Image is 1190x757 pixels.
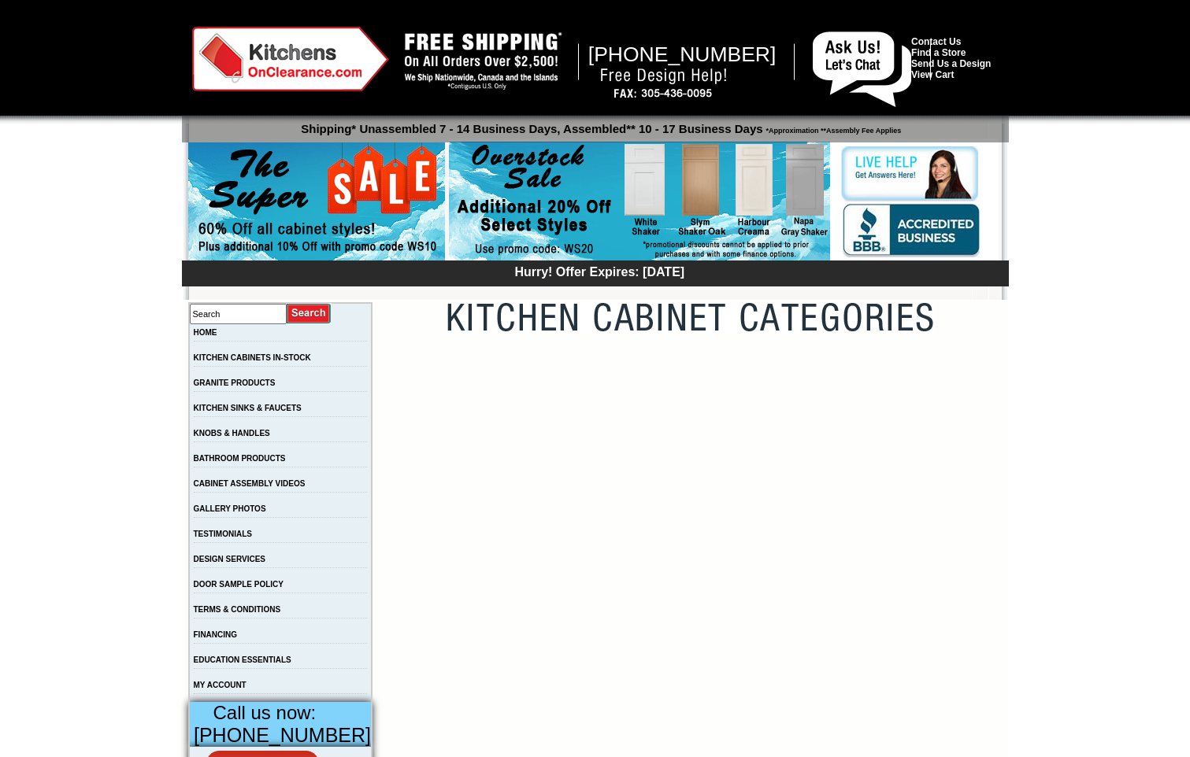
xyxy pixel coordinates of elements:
a: EDUCATION ESSENTIALS [194,655,291,664]
a: DESIGN SERVICES [194,555,266,563]
a: DOOR SAMPLE POLICY [194,580,284,589]
a: BATHROOM PRODUCTS [194,454,286,463]
img: Kitchens on Clearance Logo [192,27,389,91]
a: CABINET ASSEMBLY VIDEOS [194,479,306,488]
a: TERMS & CONDITIONS [194,605,281,614]
a: Send Us a Design [911,58,991,69]
span: Call us now: [213,702,317,723]
span: [PHONE_NUMBER] [588,42,777,66]
a: Find a Store [911,47,966,58]
a: GRANITE PRODUCTS [194,378,276,387]
a: KITCHEN SINKS & FAUCETS [194,404,302,412]
a: KNOBS & HANDLES [194,429,270,438]
span: *Approximation **Assembly Fee Applies [763,123,902,135]
div: Hurry! Offer Expires: [DATE] [190,263,1009,279]
a: FINANCING [194,630,238,639]
a: View Cart [911,69,954,80]
p: Shipping* Unassembled 7 - 14 Business Days, Assembled** 10 - 17 Business Days [190,115,1009,135]
a: MY ACCOUNT [194,681,247,689]
input: Submit [287,303,332,324]
a: TESTIMONIALS [194,530,252,538]
a: Contact Us [911,36,961,47]
a: HOME [194,328,217,337]
a: KITCHEN CABINETS IN-STOCK [194,353,311,362]
a: GALLERY PHOTOS [194,504,266,513]
span: [PHONE_NUMBER] [194,724,371,746]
